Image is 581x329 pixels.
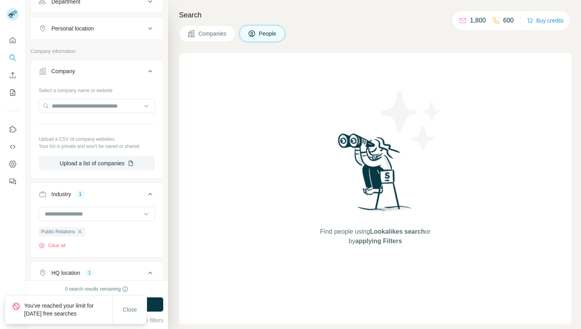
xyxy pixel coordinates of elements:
span: Lookalikes search [370,228,425,235]
button: Quick start [6,33,19,47]
button: Feedback [6,174,19,189]
p: Upload a CSV of company websites. [39,136,155,143]
button: Use Surfe API [6,140,19,154]
button: Close [117,303,143,317]
button: Dashboard [6,157,19,171]
div: 0 search results remaining [65,286,129,293]
button: Enrich CSV [6,68,19,82]
img: Surfe Illustration - Stars [375,85,447,156]
div: HQ location [51,269,80,277]
button: Clear all [39,242,66,249]
button: My lists [6,85,19,100]
button: Personal location [31,19,163,38]
p: You've reached your limit for [DATE] free searches [24,302,113,318]
div: 1 [85,269,94,276]
div: 1 [76,191,85,198]
p: Company information [30,48,163,55]
p: 1,800 [470,16,486,25]
div: Personal location [51,25,94,32]
button: Use Surfe on LinkedIn [6,122,19,136]
p: 600 [503,16,514,25]
span: People [259,30,277,38]
button: Buy credits [527,15,564,26]
div: Select a company name or website [39,84,155,94]
p: Your list is private and won't be saved or shared. [39,143,155,150]
h4: Search [179,9,572,21]
button: Upload a list of companies [39,156,155,170]
div: Industry [51,190,71,198]
div: Company [51,67,75,75]
span: Public Relations [41,228,75,235]
span: Close [123,306,137,314]
button: Search [6,51,19,65]
span: applying Filters [355,238,402,244]
span: Find people using or by [312,227,438,246]
span: Companies [198,30,227,38]
button: Company [31,62,163,84]
img: Surfe Illustration - Woman searching with binoculars [334,131,417,219]
button: Industry1 [31,185,163,207]
button: HQ location1 [31,263,163,286]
